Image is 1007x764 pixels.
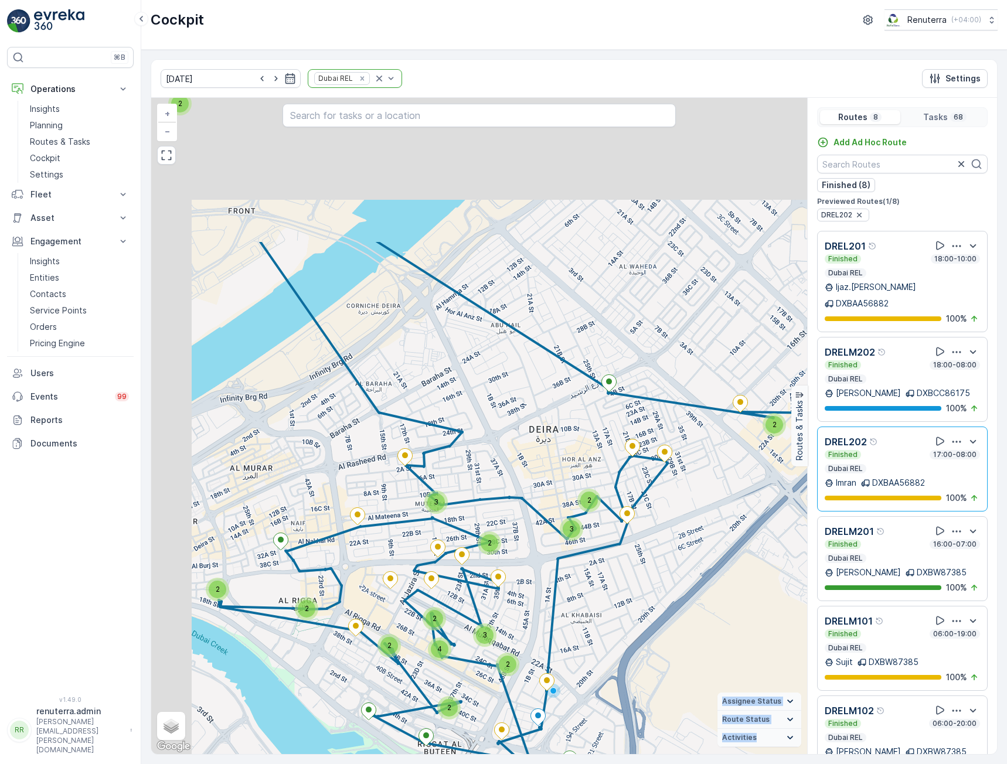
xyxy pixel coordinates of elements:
p: 100 % [946,492,967,504]
p: Tasks [923,111,948,123]
a: Insights [25,253,134,270]
span: 3 [569,524,574,533]
p: 100 % [946,582,967,594]
p: DXBW87385 [917,746,967,758]
p: Previewed Routes ( 1 / 8 ) [817,197,988,206]
p: Finished [827,719,859,728]
p: 100 % [946,403,967,414]
div: 2 [437,696,461,719]
a: Users [7,361,134,385]
span: Activities [722,733,757,742]
span: 3 [482,630,487,639]
div: 2 [168,92,192,115]
p: [PERSON_NAME] [836,387,901,399]
span: 2 [447,703,451,712]
a: Settings [25,166,134,183]
p: [PERSON_NAME] [836,746,901,758]
p: Operations [30,83,110,95]
p: Finished [827,360,859,370]
span: v 1.49.0 [7,696,134,703]
button: RRrenuterra.admin[PERSON_NAME][EMAIL_ADDRESS][PERSON_NAME][DOMAIN_NAME] [7,705,134,755]
p: 100 % [946,671,967,683]
p: Ijaz.[PERSON_NAME] [836,281,916,293]
p: 68 [952,112,964,122]
p: 18:00-10:00 [933,254,978,264]
p: Settings [30,169,63,180]
p: Dubai REL [827,374,864,384]
a: Orders [25,319,134,335]
span: 2 [305,604,309,613]
span: 2 [773,420,777,429]
p: Finished [827,629,859,639]
a: Insights [25,101,134,117]
p: DRELM102 [825,704,874,718]
a: Planning [25,117,134,134]
div: 2 [577,489,601,512]
p: Documents [30,438,129,449]
div: 4 [428,637,451,661]
p: Events [30,391,108,403]
p: Insights [30,103,60,115]
a: Documents [7,432,134,455]
div: Help Tooltip Icon [869,437,879,446]
div: 2 [478,531,501,555]
a: Add Ad Hoc Route [817,137,907,148]
p: Asset [30,212,110,224]
div: Help Tooltip Icon [877,347,887,357]
a: Zoom In [158,105,176,122]
p: Fleet [30,189,110,200]
p: 18:00-08:00 [932,360,978,370]
p: Engagement [30,236,110,247]
span: 2 [506,660,510,668]
p: Renuterra [907,14,947,26]
p: Reports [30,414,129,426]
p: Contacts [30,288,66,300]
p: Settings [945,73,981,84]
p: DRELM201 [825,524,874,538]
p: DXBAA56882 [872,477,925,489]
a: Open this area in Google Maps (opens a new window) [154,739,193,754]
a: Service Points [25,302,134,319]
img: Google [154,739,193,754]
span: 2 [587,496,591,504]
div: Help Tooltip Icon [876,706,886,715]
p: Finished [827,450,859,459]
img: logo_light-DOdMpM7g.png [34,9,84,33]
div: 2 [496,653,519,676]
div: 2 [295,597,318,620]
summary: Assignee Status [717,693,801,711]
p: DXBW87385 [869,656,918,668]
a: Reports [7,408,134,432]
span: 2 [387,641,392,650]
p: 06:00-19:00 [932,629,978,639]
p: Entities [30,272,59,284]
p: DRELM101 [825,614,873,628]
p: Finished [827,254,859,264]
div: 2 [377,634,401,657]
input: Search Routes [817,155,988,173]
p: Pricing Engine [30,337,85,349]
p: Cockpit [151,11,204,29]
a: Contacts [25,286,134,302]
a: Layers [158,713,184,739]
button: Renuterra(+04:00) [884,9,998,30]
p: Imran [836,477,856,489]
span: 2 [433,614,437,623]
img: Screenshot_2024-07-26_at_13.33.01.png [884,13,903,26]
span: 2 [488,538,492,547]
p: ⌘B [114,53,125,62]
p: Finished [827,540,859,549]
p: ( +04:00 ) [951,15,981,25]
span: Assignee Status [722,697,781,706]
img: logo [7,9,30,33]
p: Orders [30,321,57,333]
p: Planning [30,120,63,131]
button: Settings [922,69,988,88]
span: DREL202 [821,210,852,220]
p: Users [30,367,129,379]
div: Dubai REL [315,73,355,84]
span: 4 [437,644,442,653]
span: Route Status [722,715,770,724]
p: 06:00-20:00 [931,719,978,728]
span: 2 [178,99,182,108]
